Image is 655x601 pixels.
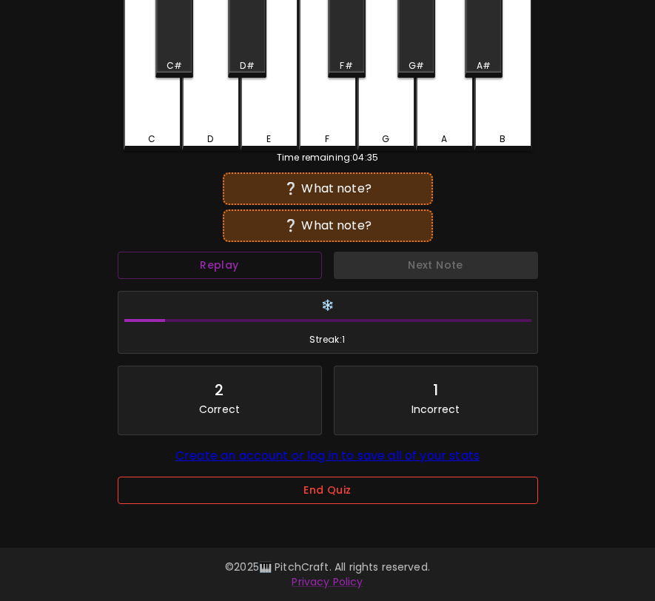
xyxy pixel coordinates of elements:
div: 1 [433,378,438,402]
div: A# [477,59,491,73]
div: F [325,132,329,146]
p: Correct [199,402,240,417]
div: F# [340,59,352,73]
a: Privacy Policy [292,574,363,589]
div: D# [240,59,254,73]
div: 2 [215,378,224,402]
a: Create an account or log in to save all of your stats [175,447,480,464]
div: B [500,132,505,146]
div: G [382,132,389,146]
div: A [441,132,447,146]
div: ❔ What note? [230,180,426,198]
div: ❔ What note? [230,217,426,235]
div: E [266,132,271,146]
h6: ❄️ [124,298,531,314]
div: Time remaining: 04:35 [124,151,532,164]
div: D [207,132,213,146]
span: Streak: 1 [124,332,531,347]
p: © 2025 🎹 PitchCraft. All rights reserved. [18,560,637,574]
button: End Quiz [118,477,538,504]
div: C [148,132,155,146]
p: Incorrect [412,402,460,417]
button: Replay [118,252,322,279]
div: G# [409,59,424,73]
div: C# [167,59,182,73]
